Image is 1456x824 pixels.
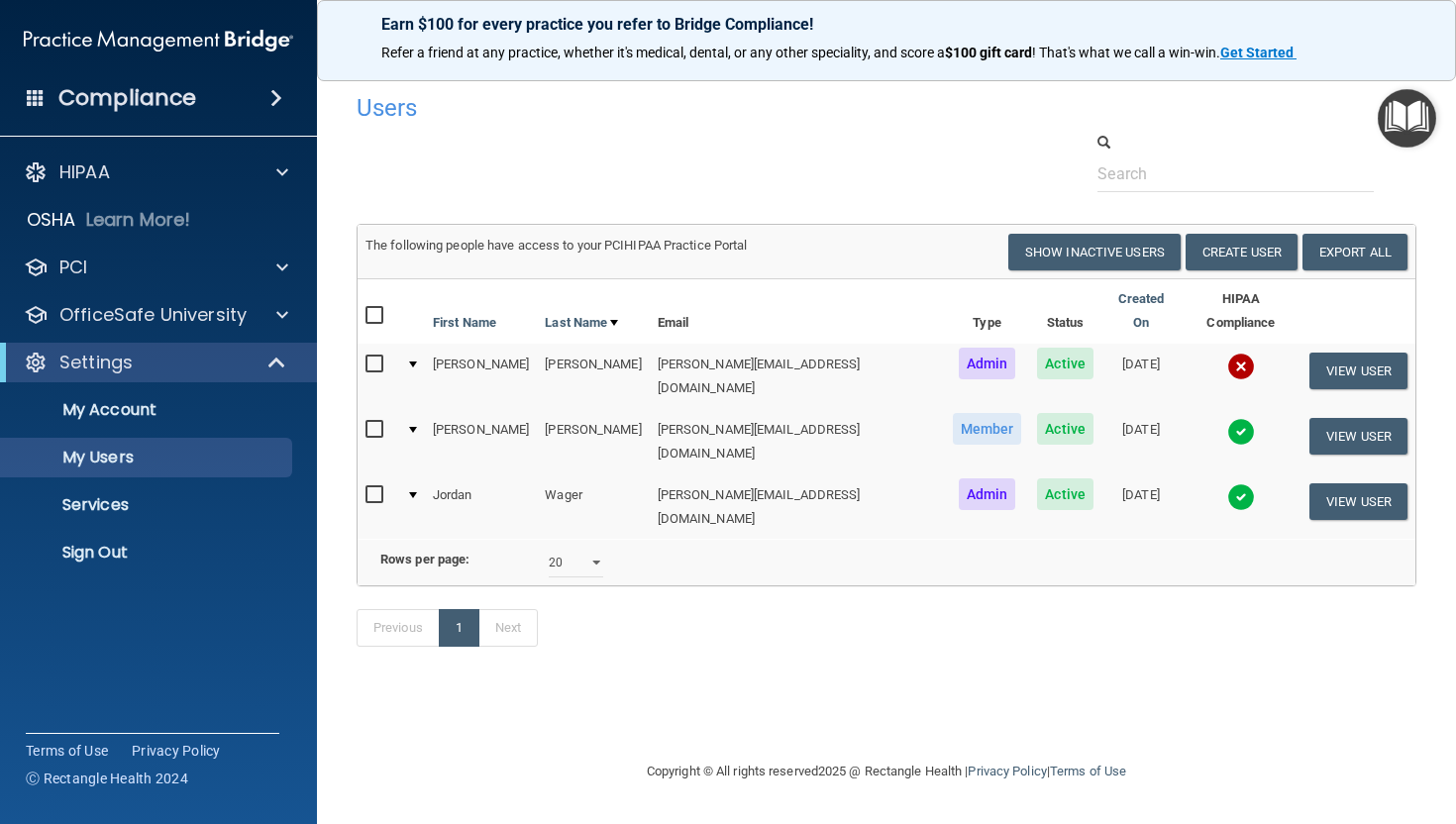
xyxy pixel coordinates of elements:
[1101,344,1181,409] td: [DATE]
[478,609,538,647] a: Next
[381,45,945,60] span: Refer a friend at any practice, whether it's medical, dental, or any other speciality, and score a
[425,344,537,409] td: [PERSON_NAME]
[525,740,1248,803] div: Copyright © All rights reserved 2025 @ Rectangle Health | |
[24,21,293,60] img: PMB logo
[1220,45,1294,60] strong: Get Started
[13,400,283,420] p: My Account
[650,344,945,409] td: [PERSON_NAME][EMAIL_ADDRESS][DOMAIN_NAME]
[13,448,283,467] p: My Users
[1032,45,1220,60] span: ! That's what we call a win-win.
[357,95,963,121] h4: Users
[1227,353,1255,380] img: cross.ca9f0e7f.svg
[650,409,945,474] td: [PERSON_NAME][EMAIL_ADDRESS][DOMAIN_NAME]
[1186,234,1298,270] button: Create User
[1302,234,1407,270] a: Export All
[425,409,537,474] td: [PERSON_NAME]
[945,279,1030,344] th: Type
[357,609,440,647] a: Previous
[24,256,288,279] a: PCI
[1037,413,1093,445] span: Active
[433,311,496,335] a: First Name
[1050,764,1126,778] a: Terms of Use
[1109,287,1173,335] a: Created On
[13,543,283,563] p: Sign Out
[59,256,87,279] p: PCI
[1037,478,1093,510] span: Active
[1220,45,1297,60] a: Get Started
[650,474,945,539] td: [PERSON_NAME][EMAIL_ADDRESS][DOMAIN_NAME]
[24,160,288,184] a: HIPAA
[968,764,1046,778] a: Privacy Policy
[1378,89,1436,148] button: Open Resource Center
[26,769,188,788] span: Ⓒ Rectangle Health 2024
[1181,279,1301,344] th: HIPAA Compliance
[1029,279,1101,344] th: Status
[1227,418,1255,446] img: tick.e7d51cea.svg
[58,84,196,112] h4: Compliance
[1037,348,1093,379] span: Active
[365,238,748,253] span: The following people have access to your PCIHIPAA Practice Portal
[953,413,1022,445] span: Member
[24,351,287,374] a: Settings
[439,609,479,647] a: 1
[1008,234,1181,270] button: Show Inactive Users
[27,208,76,232] p: OSHA
[537,474,649,539] td: Wager
[86,208,191,232] p: Learn More!
[381,15,1392,34] p: Earn $100 for every practice you refer to Bridge Compliance!
[1101,474,1181,539] td: [DATE]
[1309,353,1407,389] button: View User
[24,303,288,327] a: OfficeSafe University
[537,344,649,409] td: [PERSON_NAME]
[1097,155,1374,192] input: Search
[545,311,618,335] a: Last Name
[59,351,133,374] p: Settings
[1309,483,1407,520] button: View User
[650,279,945,344] th: Email
[132,741,221,761] a: Privacy Policy
[425,474,537,539] td: Jordan
[380,552,469,566] b: Rows per page:
[59,303,247,327] p: OfficeSafe University
[945,45,1032,60] strong: $100 gift card
[537,409,649,474] td: [PERSON_NAME]
[1227,483,1255,511] img: tick.e7d51cea.svg
[959,478,1016,510] span: Admin
[959,348,1016,379] span: Admin
[1309,418,1407,455] button: View User
[26,741,108,761] a: Terms of Use
[1101,409,1181,474] td: [DATE]
[59,160,110,184] p: HIPAA
[13,495,283,515] p: Services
